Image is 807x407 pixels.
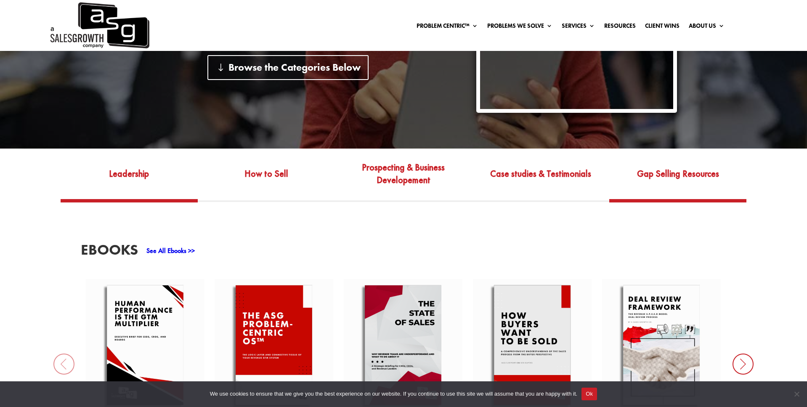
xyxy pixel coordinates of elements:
a: Client Wins [645,23,680,32]
a: Services [562,23,595,32]
a: Browse the Categories Below [207,55,369,80]
a: See All Ebooks >> [146,246,195,255]
span: No [792,390,801,398]
iframe: 15 Cold Email Patterns to Break to Get Replies [480,0,673,109]
a: Leadership [61,160,198,200]
a: Prospecting & Business Developement [335,160,472,200]
span: We use cookies to ensure that we give you the best experience on our website. If you continue to ... [210,390,577,398]
a: Resources [604,23,636,32]
h3: EBooks [81,242,138,261]
a: How to Sell [198,160,335,200]
a: Gap Selling Resources [609,160,746,200]
a: About Us [689,23,725,32]
button: Ok [581,388,597,400]
a: Problem Centric™ [417,23,478,32]
a: Case studies & Testimonials [472,160,609,200]
a: Problems We Solve [487,23,552,32]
